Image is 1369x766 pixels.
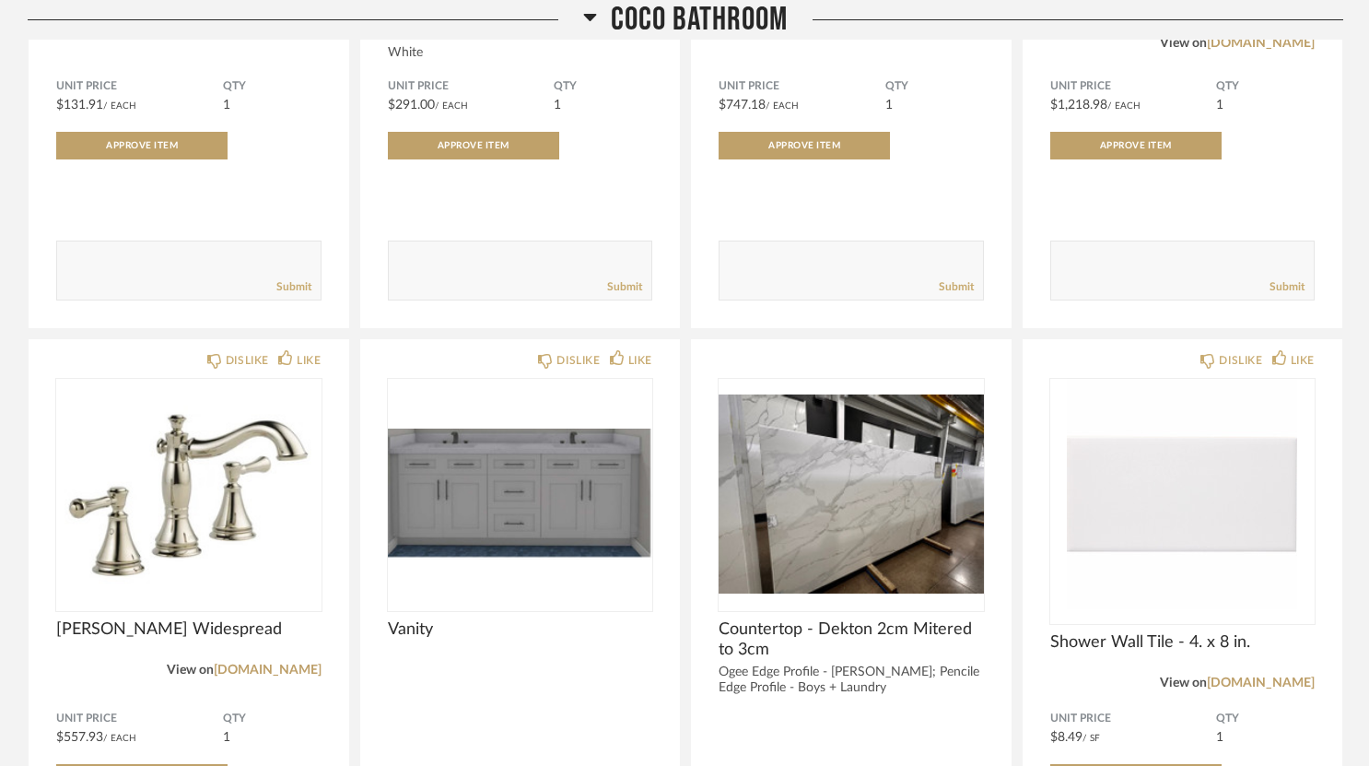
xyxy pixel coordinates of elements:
[1107,101,1141,111] span: / Each
[56,99,103,112] span: $131.91
[56,731,103,744] span: $557.93
[103,734,136,743] span: / Each
[388,379,653,609] img: undefined
[1207,677,1315,689] a: [DOMAIN_NAME]
[1050,99,1107,112] span: $1,218.98
[223,79,322,94] span: QTY
[719,132,890,159] button: Approve Item
[1207,37,1315,50] a: [DOMAIN_NAME]
[1050,79,1217,94] span: Unit Price
[1050,379,1316,609] div: 0
[1082,734,1100,743] span: / SF
[388,619,653,640] span: Vanity
[223,99,230,112] span: 1
[388,45,653,61] div: White
[1050,632,1316,653] span: Shower Wall Tile - 4. x 8 in.
[223,731,230,744] span: 1
[885,79,984,94] span: QTY
[1216,731,1223,744] span: 1
[1219,351,1262,370] div: DISLIKE
[56,619,322,640] span: [PERSON_NAME] Widespread
[1216,79,1315,94] span: QTY
[939,279,974,295] a: Submit
[56,132,228,159] button: Approve Item
[1270,279,1305,295] a: Submit
[554,99,561,112] span: 1
[223,712,322,726] span: QTY
[276,279,311,295] a: Submit
[607,279,642,295] a: Submit
[719,99,766,112] span: $747.18
[1160,37,1207,50] span: View on
[56,379,322,609] img: undefined
[719,619,984,660] span: Countertop - Dekton 2cm Mitered to 3cm
[56,712,223,726] span: Unit Price
[103,101,136,111] span: / Each
[719,665,984,696] div: Ogee Edge Profile - [PERSON_NAME]; Pencile Edge Profile - Boys + Laundry
[1216,99,1223,112] span: 1
[719,379,984,609] img: undefined
[106,141,178,150] span: Approve Item
[1050,731,1082,744] span: $8.49
[554,79,652,94] span: QTY
[1050,712,1217,726] span: Unit Price
[766,101,799,111] span: / Each
[56,79,223,94] span: Unit Price
[885,99,893,112] span: 1
[1216,712,1315,726] span: QTY
[214,664,322,677] a: [DOMAIN_NAME]
[1050,132,1222,159] button: Approve Item
[388,99,435,112] span: $291.00
[167,664,214,677] span: View on
[226,351,269,370] div: DISLIKE
[719,79,885,94] span: Unit Price
[1050,379,1316,609] img: undefined
[388,79,555,94] span: Unit Price
[628,351,652,370] div: LIKE
[1291,351,1315,370] div: LIKE
[1100,141,1172,150] span: Approve Item
[388,132,559,159] button: Approve Item
[435,101,468,111] span: / Each
[556,351,600,370] div: DISLIKE
[1160,677,1207,689] span: View on
[768,141,840,150] span: Approve Item
[297,351,321,370] div: LIKE
[438,141,509,150] span: Approve Item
